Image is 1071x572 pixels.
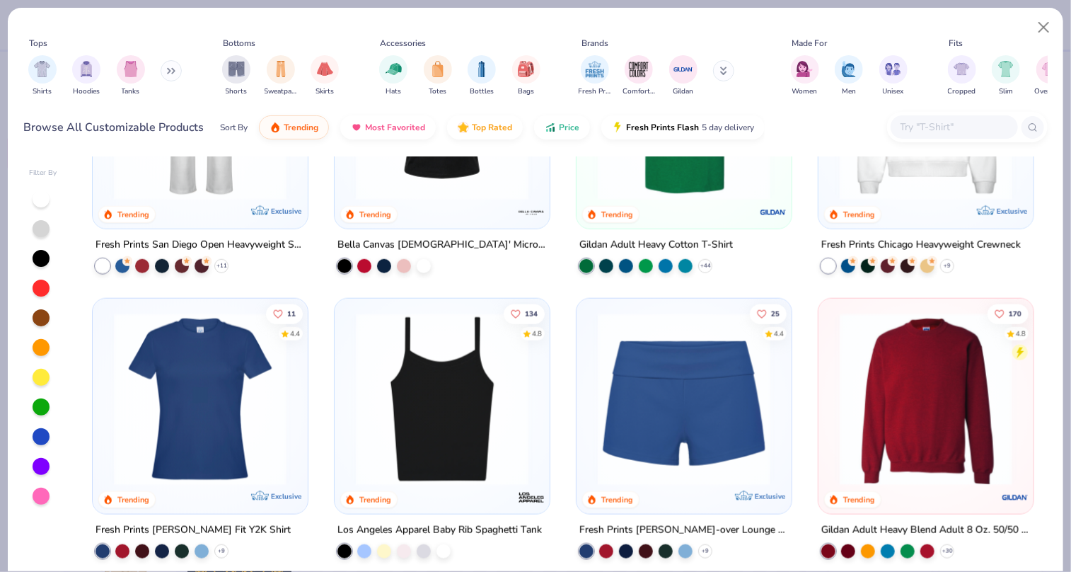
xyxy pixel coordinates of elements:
[29,168,57,178] div: Filter By
[294,27,480,200] img: cab69ba6-afd8-400d-8e2e-70f011a551d3
[791,55,819,97] button: filter button
[284,122,318,133] span: Trending
[601,115,765,139] button: Fresh Prints Flash5 day delivery
[771,310,780,317] span: 25
[123,61,139,77] img: Tanks Image
[1009,310,1021,317] span: 170
[29,37,47,50] div: Tops
[73,86,100,97] span: Hoodies
[271,492,301,501] span: Exclusive
[468,55,496,97] div: filter for Bottles
[117,55,145,97] button: filter button
[581,37,608,50] div: Brands
[759,198,787,227] img: Gildan logo
[992,55,1020,97] div: filter for Slim
[95,522,291,539] div: Fresh Prints [PERSON_NAME] Fit Y2K Shirt
[791,55,819,97] div: filter for Women
[673,59,694,80] img: Gildan Image
[349,313,535,486] img: cbf11e79-2adf-4c6b-b19e-3da42613dd1b
[271,207,301,216] span: Exclusive
[311,55,339,97] button: filter button
[997,207,1028,216] span: Exclusive
[750,304,787,324] button: Like
[34,61,50,77] img: Shirts Image
[988,304,1029,324] button: Like
[518,86,534,97] span: Bags
[532,328,542,339] div: 4.8
[954,61,970,77] img: Cropped Image
[623,86,655,97] span: Comfort Colors
[315,86,334,97] span: Skirts
[1034,86,1066,97] span: Oversized
[949,37,963,50] div: Fits
[386,61,402,77] img: Hats Image
[33,86,52,97] span: Shirts
[220,121,248,134] div: Sort By
[228,61,245,77] img: Shorts Image
[1031,14,1058,41] button: Close
[948,86,976,97] span: Cropped
[1034,55,1066,97] div: filter for Oversized
[821,522,1031,539] div: Gildan Adult Heavy Blend Adult 8 Oz. 50/50 Fleece Crew
[265,55,297,97] div: filter for Sweatpants
[628,59,649,80] img: Comfort Colors Image
[218,547,225,556] span: + 9
[534,115,590,139] button: Price
[842,86,856,97] span: Men
[821,236,1021,254] div: Fresh Prints Chicago Heavyweight Crewneck
[340,115,436,139] button: Most Favorited
[512,55,540,97] div: filter for Bags
[430,61,446,77] img: Totes Image
[365,122,425,133] span: Most Favorited
[447,115,523,139] button: Top Rated
[117,55,145,97] div: filter for Tanks
[259,115,329,139] button: Trending
[294,313,480,486] img: 3fc92740-5882-4e3e-bee8-f78ba58ba36d
[525,310,538,317] span: 134
[999,86,1013,97] span: Slim
[317,61,333,77] img: Skirts Image
[942,547,953,556] span: + 30
[579,55,611,97] button: filter button
[95,236,305,254] div: Fresh Prints San Diego Open Heavyweight Sweatpants
[468,55,496,97] button: filter button
[755,492,785,501] span: Exclusive
[1002,484,1030,512] img: Gildan logo
[24,119,204,136] div: Browse All Customizable Products
[835,55,863,97] div: filter for Men
[381,37,427,50] div: Accessories
[224,37,256,50] div: Bottoms
[429,86,446,97] span: Totes
[879,55,908,97] div: filter for Unisex
[612,122,623,133] img: flash.gif
[833,313,1019,486] img: c7b025ed-4e20-46ac-9c52-55bc1f9f47df
[669,55,697,97] div: filter for Gildan
[28,55,57,97] button: filter button
[386,86,401,97] span: Hats
[1042,61,1058,77] img: Oversized Image
[107,313,294,486] img: 6a9a0a85-ee36-4a89-9588-981a92e8a910
[286,310,295,317] span: 11
[626,122,699,133] span: Fresh Prints Flash
[623,55,655,97] button: filter button
[424,55,452,97] div: filter for Totes
[311,55,339,97] div: filter for Skirts
[579,86,611,97] span: Fresh Prints
[591,313,777,486] img: d60be0fe-5443-43a1-ac7f-73f8b6aa2e6e
[107,27,294,200] img: df5250ff-6f61-4206-a12c-24931b20f13c
[700,262,711,270] span: + 44
[79,61,94,77] img: Hoodies Image
[591,27,777,200] img: db319196-8705-402d-8b46-62aaa07ed94f
[273,61,289,77] img: Sweatpants Image
[899,119,1008,135] input: Try "T-Shirt"
[623,55,655,97] div: filter for Comfort Colors
[885,61,901,77] img: Unisex Image
[470,86,494,97] span: Bottles
[512,55,540,97] button: filter button
[265,304,302,324] button: Like
[559,122,579,133] span: Price
[579,55,611,97] div: filter for Fresh Prints
[517,198,545,227] img: Bella + Canvas logo
[379,55,407,97] button: filter button
[222,55,250,97] div: filter for Shorts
